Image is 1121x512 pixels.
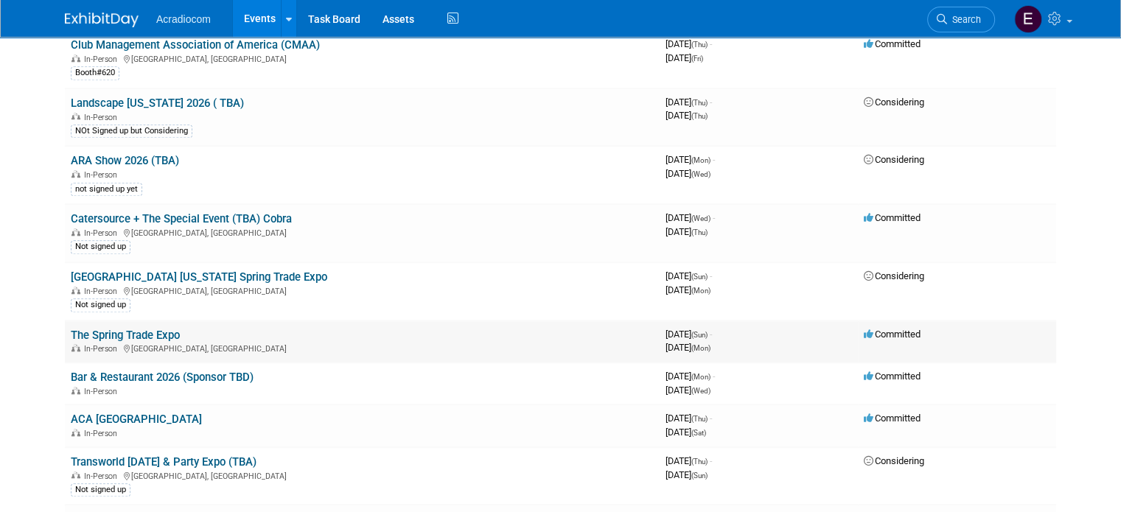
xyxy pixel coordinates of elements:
div: [GEOGRAPHIC_DATA], [GEOGRAPHIC_DATA] [71,469,654,481]
span: (Mon) [691,156,710,164]
img: In-Person Event [71,429,80,436]
div: Not signed up [71,298,130,312]
span: - [713,154,715,165]
span: [DATE] [666,284,710,295]
div: Not signed up [71,240,130,253]
div: NOt Signed up but Considering [71,125,192,138]
span: In-Person [84,429,122,438]
img: In-Person Event [71,287,80,294]
span: Considering [864,270,924,281]
a: Landscape [US_STATE] 2026 ( TBA) [71,97,244,110]
a: Club Management Association of America (CMAA) [71,38,320,52]
span: [DATE] [666,270,712,281]
span: - [710,455,712,466]
span: - [710,413,712,424]
a: Search [927,7,995,32]
div: [GEOGRAPHIC_DATA], [GEOGRAPHIC_DATA] [71,284,654,296]
a: ARA Show 2026 (TBA) [71,154,179,167]
span: [DATE] [666,52,703,63]
span: (Sun) [691,273,708,281]
span: Committed [864,371,921,382]
span: Considering [864,154,924,165]
span: In-Person [84,387,122,396]
img: In-Person Event [71,228,80,236]
span: Considering [864,455,924,466]
div: not signed up yet [71,183,142,196]
a: The Spring Trade Expo [71,329,180,342]
span: In-Person [84,170,122,180]
a: Catersource + The Special Event (TBA) Cobra [71,212,292,225]
span: [DATE] [666,329,712,340]
span: (Mon) [691,287,710,295]
a: [GEOGRAPHIC_DATA] [US_STATE] Spring Trade Expo [71,270,327,284]
span: (Sun) [691,331,708,339]
span: - [710,270,712,281]
img: ExhibitDay [65,13,139,27]
span: [DATE] [666,97,712,108]
span: (Thu) [691,457,708,466]
span: (Thu) [691,99,708,107]
span: [DATE] [666,110,708,121]
span: Considering [864,97,924,108]
span: In-Person [84,471,122,481]
span: (Wed) [691,214,710,222]
div: [GEOGRAPHIC_DATA], [GEOGRAPHIC_DATA] [71,342,654,354]
span: [DATE] [666,38,712,49]
img: In-Person Event [71,387,80,394]
img: In-Person Event [71,344,80,351]
span: [DATE] [666,413,712,424]
span: (Thu) [691,415,708,423]
span: In-Person [84,344,122,354]
span: In-Person [84,287,122,296]
span: [DATE] [666,427,706,438]
a: Bar & Restaurant 2026 (Sponsor TBD) [71,371,254,384]
img: In-Person Event [71,170,80,178]
span: (Thu) [691,41,708,49]
span: (Sun) [691,471,708,480]
img: In-Person Event [71,113,80,120]
span: In-Person [84,55,122,64]
span: Acradiocom [156,13,211,25]
span: (Mon) [691,344,710,352]
span: [DATE] [666,168,710,179]
span: - [713,371,715,382]
span: [DATE] [666,212,715,223]
span: [DATE] [666,154,715,165]
div: Not signed up [71,483,130,497]
div: [GEOGRAPHIC_DATA], [GEOGRAPHIC_DATA] [71,52,654,64]
span: [DATE] [666,469,708,480]
span: In-Person [84,228,122,238]
span: - [713,212,715,223]
span: [DATE] [666,342,710,353]
span: (Fri) [691,55,703,63]
span: (Sat) [691,429,706,437]
div: Booth#620 [71,66,119,80]
img: In-Person Event [71,471,80,479]
span: - [710,38,712,49]
span: [DATE] [666,455,712,466]
span: [DATE] [666,385,710,396]
div: [GEOGRAPHIC_DATA], [GEOGRAPHIC_DATA] [71,226,654,238]
span: [DATE] [666,371,715,382]
a: Transworld [DATE] & Party Expo (TBA) [71,455,256,469]
span: (Wed) [691,170,710,178]
span: - [710,329,712,340]
span: Committed [864,212,921,223]
span: Committed [864,38,921,49]
span: (Thu) [691,112,708,120]
a: ACA [GEOGRAPHIC_DATA] [71,413,202,426]
span: [DATE] [666,226,708,237]
img: Elizabeth Martinez [1014,5,1042,33]
span: (Mon) [691,373,710,381]
span: (Wed) [691,387,710,395]
span: Committed [864,329,921,340]
span: In-Person [84,113,122,122]
span: - [710,97,712,108]
span: Search [947,14,981,25]
span: (Thu) [691,228,708,236]
img: In-Person Event [71,55,80,62]
span: Committed [864,413,921,424]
